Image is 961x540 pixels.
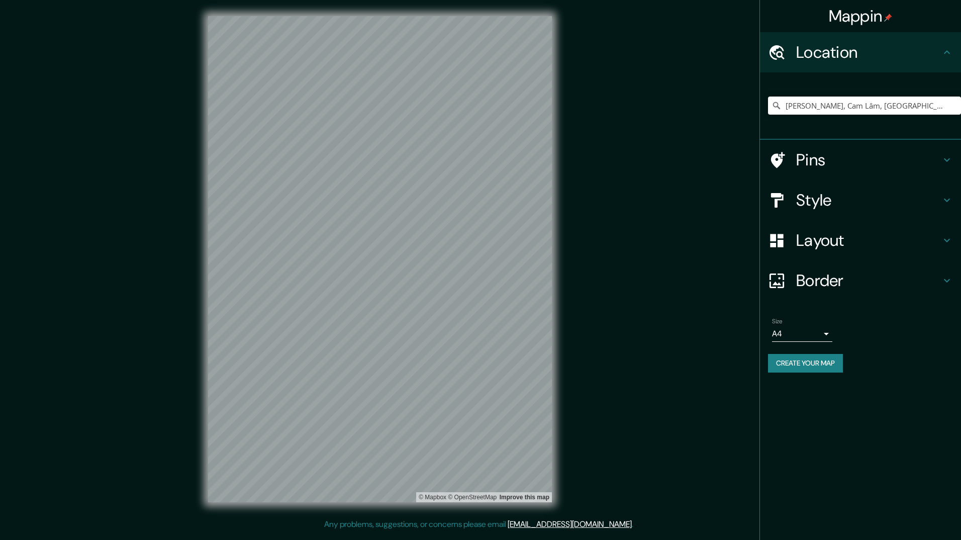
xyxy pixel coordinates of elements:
[768,97,961,115] input: Pick your city or area
[760,220,961,260] div: Layout
[796,190,941,210] h4: Style
[508,519,632,529] a: [EMAIL_ADDRESS][DOMAIN_NAME]
[633,518,635,530] div: .
[324,518,633,530] p: Any problems, suggestions, or concerns please email .
[500,494,549,501] a: Map feedback
[208,16,552,502] canvas: Map
[829,6,893,26] h4: Mappin
[448,494,497,501] a: OpenStreetMap
[796,150,941,170] h4: Pins
[772,326,832,342] div: A4
[796,271,941,291] h4: Border
[760,140,961,180] div: Pins
[760,180,961,220] div: Style
[635,518,637,530] div: .
[796,230,941,250] h4: Layout
[772,317,783,326] label: Size
[872,501,950,529] iframe: Help widget launcher
[760,260,961,301] div: Border
[760,32,961,72] div: Location
[768,354,843,373] button: Create your map
[884,14,892,22] img: pin-icon.png
[796,42,941,62] h4: Location
[419,494,446,501] a: Mapbox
